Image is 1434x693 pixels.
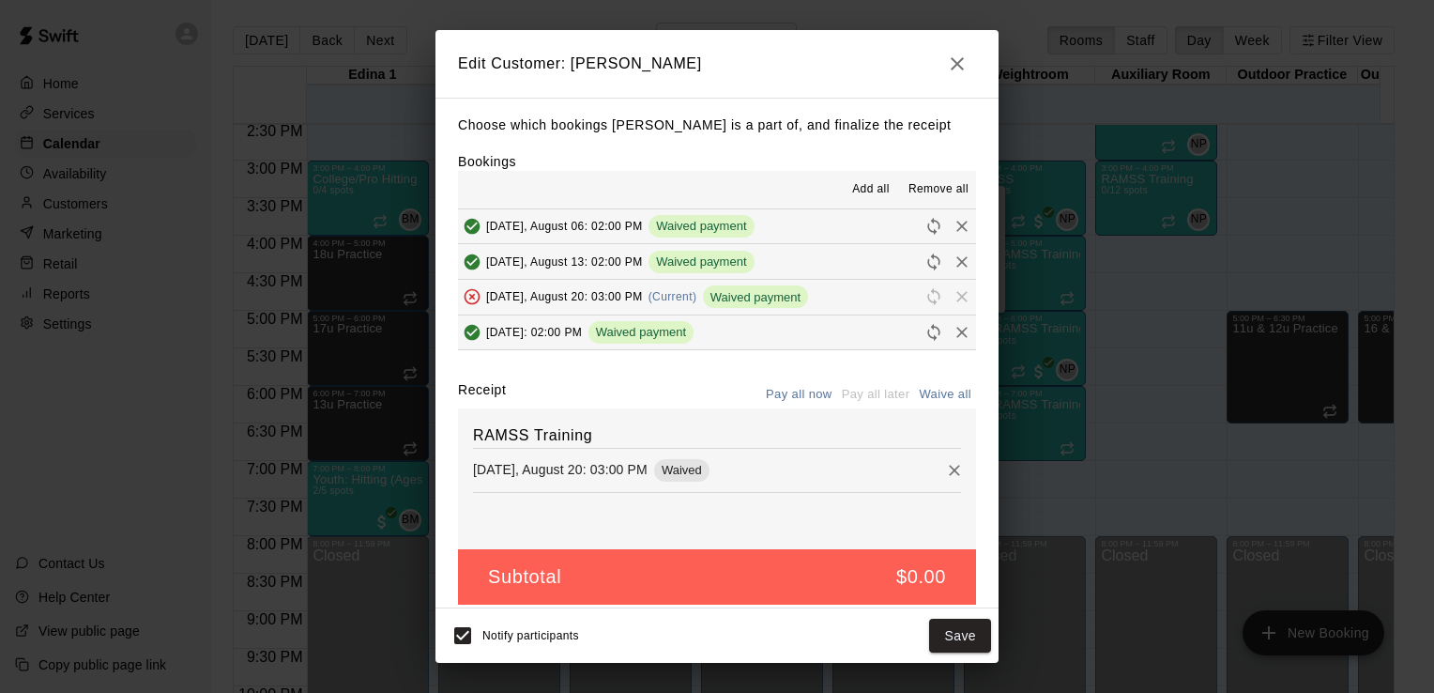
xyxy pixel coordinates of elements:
span: [DATE], August 13: 02:00 PM [486,254,643,268]
button: Remove all [901,175,976,205]
span: Reschedule [920,218,948,232]
label: Bookings [458,154,516,169]
span: Add all [852,180,890,199]
button: Save [929,619,991,654]
button: Added & Paid [458,248,486,276]
h2: Edit Customer: [PERSON_NAME] [435,30,999,98]
h6: RAMSS Training [473,423,961,448]
span: Remove [948,218,976,232]
span: Waived payment [648,219,754,233]
span: Reschedule [920,289,948,303]
p: Choose which bookings [PERSON_NAME] is a part of, and finalize the receipt [458,114,976,137]
button: Waive all [914,380,976,409]
label: Receipt [458,380,506,409]
button: Added & Paid[DATE], August 06: 02:00 PMWaived paymentRescheduleRemove [458,209,976,244]
span: [DATE], August 06: 02:00 PM [486,219,643,232]
button: Remove [940,456,969,485]
button: Added & Paid[DATE], August 13: 02:00 PMWaived paymentRescheduleRemove [458,244,976,279]
button: Pay all now [761,380,837,409]
button: Added & Paid [458,212,486,240]
span: Waived payment [703,290,808,304]
h5: Subtotal [488,564,561,590]
span: Remove [948,254,976,268]
span: To be removed [458,289,486,303]
span: (Current) [648,290,697,303]
button: Added & Paid [458,318,486,346]
button: To be removed[DATE], August 20: 03:00 PM(Current)Waived paymentRescheduleRemove [458,280,976,315]
p: [DATE], August 20: 03:00 PM [473,460,648,479]
span: [DATE]: 02:00 PM [486,325,582,338]
span: Waived payment [648,254,754,269]
span: Notify participants [482,629,579,642]
span: Waived [654,463,709,477]
button: Added & Paid[DATE]: 02:00 PMWaived paymentRescheduleRemove [458,316,976,350]
span: Remove [948,324,976,338]
span: Remove all [908,180,969,199]
span: Waived payment [588,325,694,339]
h5: $0.00 [896,564,946,590]
span: Reschedule [920,324,948,338]
span: [DATE], August 20: 03:00 PM [486,290,643,303]
span: Reschedule [920,254,948,268]
span: Remove [948,289,976,303]
button: Add all [841,175,901,205]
